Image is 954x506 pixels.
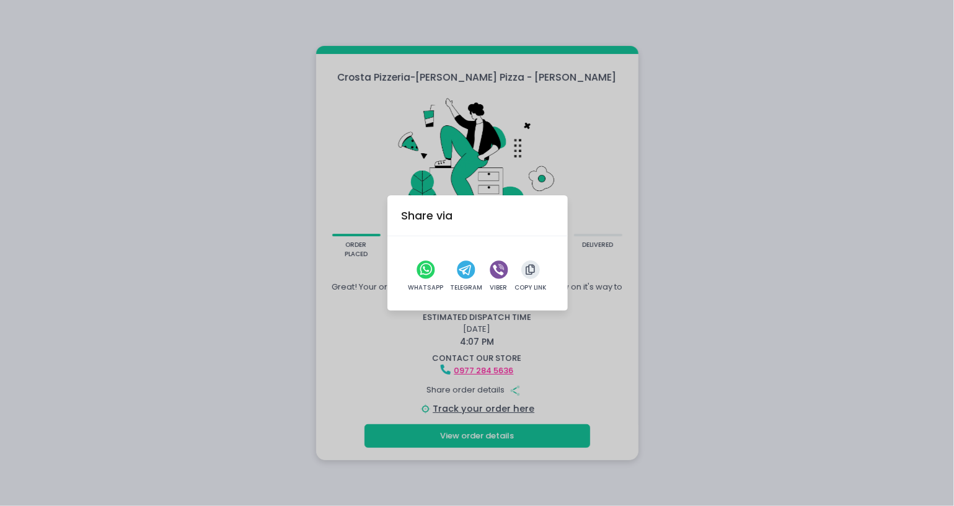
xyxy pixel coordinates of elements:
button: viber [490,260,508,279]
div: Copy Link [515,283,547,293]
button: telegram [457,260,475,279]
div: Telegram [450,283,482,293]
div: Viber [490,283,508,293]
button: whatsapp [417,260,435,279]
div: WhatsApp [408,283,443,293]
div: Share via [401,208,453,224]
